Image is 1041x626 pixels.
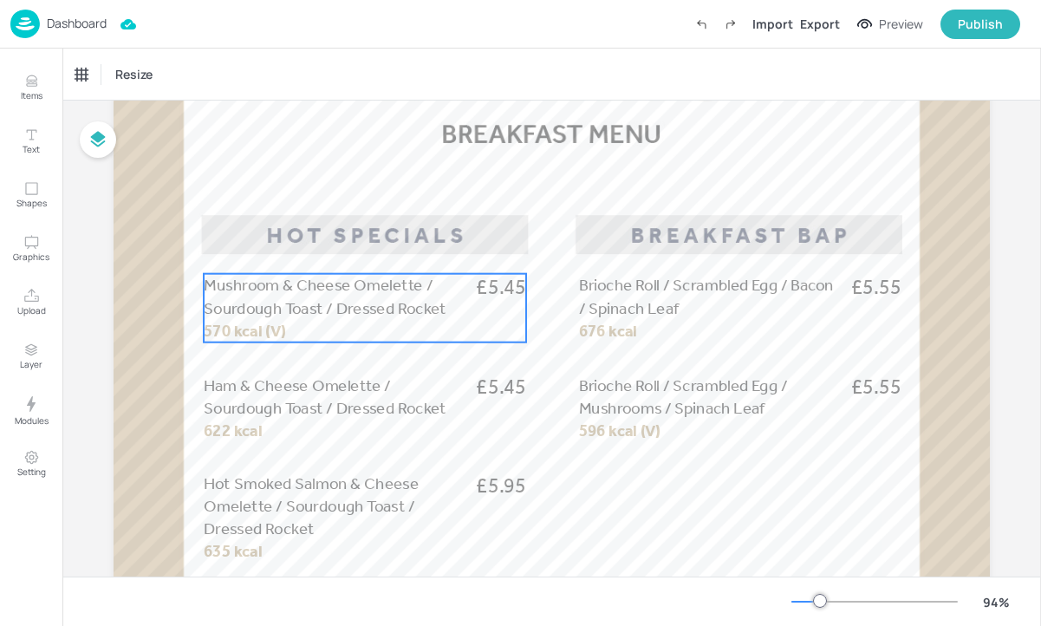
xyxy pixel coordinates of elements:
div: Export [800,15,840,33]
label: Redo (Ctrl + Y) [716,10,745,39]
div: Import [752,15,793,33]
span: 596 kcal (V) [579,421,661,440]
div: Preview [879,15,923,34]
span: £5.55 [851,374,901,402]
div: Publish [958,15,1003,34]
span: Brioche Roll / Scrambled Egg / Mushrooms / Spinach Leaf [579,375,788,418]
span: £5.55 [851,274,901,303]
span: Hot Smoked Salmon & Cheese Omelette / Sourdough Toast / Dressed Rocket [204,473,419,538]
span: Mushroom & Cheese Omelette / Sourdough Toast / Dressed Rocket [204,276,446,318]
span: £5.95 [476,472,526,500]
span: Brioche Roll / Scrambled Egg / Bacon / Spinach Leaf [579,276,834,318]
span: £5.45 [476,374,526,402]
span: £5.45 [476,274,526,303]
span: 676 kcal [579,321,637,340]
button: Publish [940,10,1020,39]
p: Dashboard [47,17,107,29]
span: 622 kcal [204,421,262,440]
label: Undo (Ctrl + Z) [686,10,716,39]
span: 635 kcal [204,542,262,561]
div: 94 % [975,593,1017,611]
span: Resize [112,65,156,83]
button: Preview [847,11,934,37]
span: 570 kcal (V) [204,321,286,340]
span: Ham & Cheese Omelette / Sourdough Toast / Dressed Rocket [204,375,446,418]
img: logo-86c26b7e.jpg [10,10,40,38]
